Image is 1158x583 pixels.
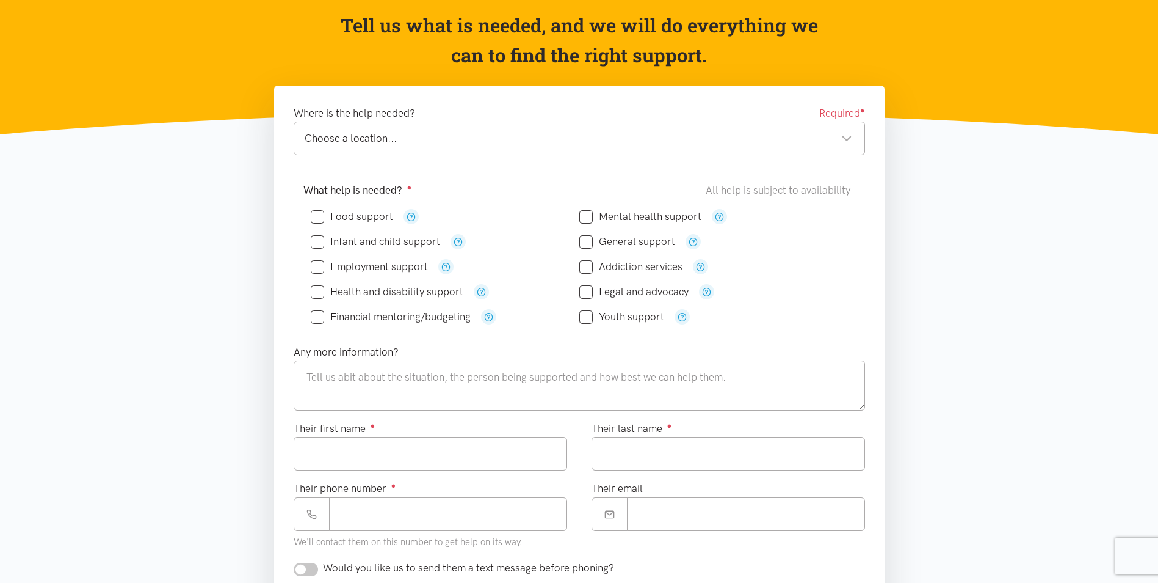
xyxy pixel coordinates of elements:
label: Mental health support [579,211,701,222]
label: Employment support [311,262,428,272]
label: Their phone number [294,480,396,497]
label: Any more information? [294,344,399,361]
label: Financial mentoring/budgeting [311,312,471,322]
input: Email [627,497,865,531]
label: Their email [592,480,643,497]
sup: ● [391,481,396,490]
sup: ● [371,421,375,430]
small: We'll contact them on this number to get help on its way. [294,537,523,548]
label: Addiction services [579,262,682,272]
span: Required [819,105,865,122]
label: Health and disability support [311,287,463,297]
label: Where is the help needed? [294,105,415,122]
span: Would you like us to send them a text message before phoning? [323,562,614,574]
label: Their last name [592,420,672,437]
input: Phone number [329,497,567,531]
sup: ● [407,183,412,192]
div: Choose a location... [305,130,852,147]
label: What help is needed? [303,182,412,199]
label: Infant and child support [311,237,440,247]
p: Tell us what is needed, and we will do everything we can to find the right support. [336,10,822,71]
label: Legal and advocacy [579,287,689,297]
label: General support [579,237,675,247]
label: Their first name [294,420,375,437]
sup: ● [667,421,672,430]
label: Food support [311,211,393,222]
sup: ● [860,106,865,115]
div: All help is subject to availability [706,182,855,199]
label: Youth support [579,312,664,322]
